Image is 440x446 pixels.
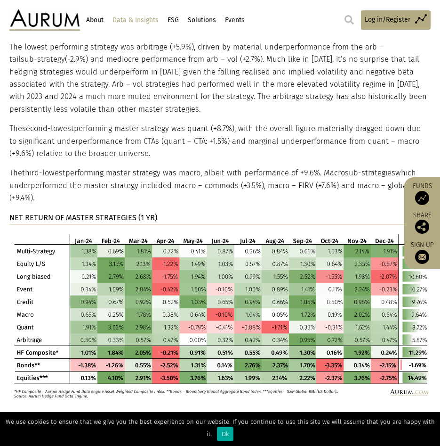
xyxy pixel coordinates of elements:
a: Solutions [186,12,217,28]
a: Data & Insights [111,12,160,28]
a: Log in/Register [361,10,431,30]
p: The performing master strategy was macro, albeit with performance of +9.6%. Macro which underperf... [9,167,428,204]
span: third-lowest [22,168,65,177]
a: About [85,12,104,28]
span: sub-strategies [345,168,395,177]
span: second-lowest [22,124,74,133]
a: Sign up [409,241,435,264]
a: Funds [409,182,435,205]
a: Events [224,12,246,28]
span: sub-strategy [21,55,65,64]
span: Log in/Register [365,15,410,25]
p: The performing master strategy was quant (+8.7%), with the overall figure materially dragged down... [9,123,428,160]
strong: NET RETURN OF MASTER STRATEGIES (1 YR) [9,213,157,222]
p: The lowest performing strategy was arbitrage (+5.9%), driven by material underperformance from th... [9,41,428,116]
img: Access Funds [415,191,429,205]
div: Ok [217,427,233,441]
img: Share this post [415,220,429,234]
img: search.svg [344,15,354,25]
img: Sign up to our newsletter [415,250,429,264]
div: Share [409,212,435,234]
img: Aurum [9,9,80,31]
a: ESG [166,12,180,28]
